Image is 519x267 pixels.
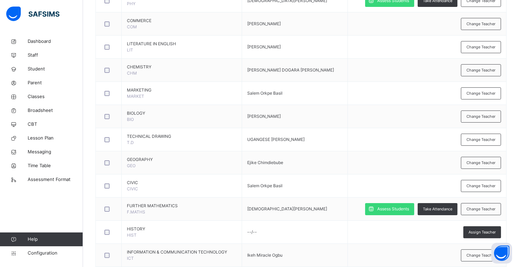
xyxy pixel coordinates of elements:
[127,41,237,47] span: LITERATURE IN ENGLISH
[28,79,83,86] span: Parent
[28,93,83,100] span: Classes
[247,44,281,49] span: [PERSON_NAME]
[247,67,334,73] span: [PERSON_NAME] DOGARA [PERSON_NAME]
[247,114,281,119] span: [PERSON_NAME]
[127,24,137,29] span: COM
[466,21,495,27] span: Change Teacher
[6,7,59,21] img: safsims
[127,203,237,209] span: FURTHER MATHEMATICS
[127,87,237,93] span: MARKETING
[127,209,145,214] span: F.MATHS
[466,44,495,50] span: Change Teacher
[247,206,327,211] span: [DEMOGRAPHIC_DATA][PERSON_NAME]
[377,206,409,212] span: Assess Students
[247,183,282,188] span: Salem Orkpe Basil
[28,236,83,243] span: Help
[491,243,512,264] button: Open asap
[127,70,137,76] span: CHM
[127,94,144,99] span: MARKET
[28,135,83,142] span: Lesson Plan
[28,107,83,114] span: Broadsheet
[466,114,495,120] span: Change Teacher
[423,206,452,212] span: Take Attendance
[127,117,134,122] span: BIO
[127,180,237,186] span: CIVIC
[247,90,282,96] span: Salem Orkpe Basil
[247,21,281,26] span: [PERSON_NAME]
[28,149,83,155] span: Messaging
[247,137,305,142] span: UGANGESE [PERSON_NAME]
[127,140,134,145] span: T.D
[127,133,237,140] span: TECHNICAL DRAWING
[28,250,83,257] span: Configuration
[469,229,496,235] span: Assign Teacher
[127,256,134,261] span: ICT
[127,1,136,6] span: PHY
[466,137,495,143] span: Change Teacher
[127,110,237,116] span: BIOLOGY
[127,249,237,255] span: INFORMATION & COMMUNICATION TECHNOLOGY
[127,226,237,232] span: HISTORY
[127,47,133,53] span: LIT
[247,252,282,258] span: Ikeh Miracle Ogbu
[28,52,83,59] span: Staff
[466,206,495,212] span: Change Teacher
[242,221,347,244] td: --/--
[28,38,83,45] span: Dashboard
[28,162,83,169] span: Time Table
[127,232,137,238] span: HIST
[466,90,495,96] span: Change Teacher
[127,156,237,163] span: GEOGRAPHY
[466,67,495,73] span: Change Teacher
[466,183,495,189] span: Change Teacher
[127,18,237,24] span: COMMERCE
[127,163,136,168] span: GEO
[28,121,83,128] span: CBT
[466,252,495,258] span: Change Teacher
[28,66,83,73] span: Student
[127,64,237,70] span: CHEMISTRY
[466,160,495,166] span: Change Teacher
[127,186,138,191] span: CIVIC
[28,176,83,183] span: Assessment Format
[247,160,283,165] span: Ejike Chimdiebube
